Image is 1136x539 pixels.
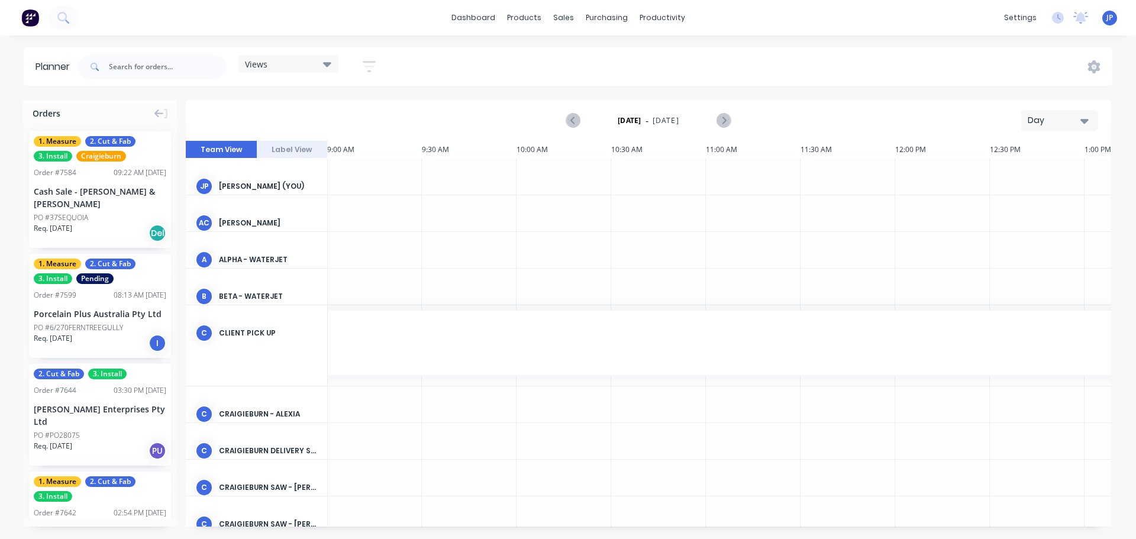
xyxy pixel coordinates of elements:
div: B [195,288,213,305]
button: Label View [257,141,328,159]
div: 9:00 AM [327,141,422,159]
span: [DATE] [653,115,679,126]
span: 1. Measure [34,136,81,147]
div: Craigieburn Saw - [PERSON_NAME] [219,519,318,530]
span: 1. Measure [34,259,81,269]
div: purchasing [580,9,634,27]
div: 11:00 AM [706,141,801,159]
span: Req. [DATE] [34,223,72,234]
div: I [149,334,166,352]
span: 3. Install [34,151,72,162]
div: 12:00 PM [895,141,990,159]
span: 3. Install [34,491,72,502]
div: Porcelain Plus Australia Pty Ltd [34,308,166,320]
div: C [195,442,213,460]
span: Craigieburn [76,151,126,162]
div: C [195,324,213,342]
div: Craigieburn - Alexia [219,409,318,419]
div: sales [547,9,580,27]
span: Orders [33,107,60,120]
div: JP [195,177,213,195]
div: Cash Sale - [PERSON_NAME] & [PERSON_NAME] [34,185,166,210]
div: settings [998,9,1043,27]
span: Views [245,58,267,70]
div: 10:00 AM [517,141,611,159]
span: 2. Cut & Fab [85,259,135,269]
div: Alpha - Waterjet [219,254,318,265]
div: productivity [634,9,691,27]
div: PO #37SEQUOIA [34,212,88,223]
span: Pending [76,273,114,284]
div: Day [1028,114,1082,127]
div: [PERSON_NAME] Enterprises Pty Ltd [34,403,166,428]
div: [PERSON_NAME] [219,218,318,228]
div: products [501,9,547,27]
div: PU [149,442,166,460]
span: - [646,114,648,128]
div: Order # 7642 [34,508,76,518]
span: 3. Install [34,273,72,284]
span: 1. Measure [34,476,81,487]
div: Craigieburn Saw - [PERSON_NAME] [219,482,318,493]
div: PO #6/270FERNTREEGULLY [34,322,123,333]
div: 08:13 AM [DATE] [114,290,166,301]
span: 2. Cut & Fab [85,476,135,487]
div: Craigieburn Delivery Schedule [219,446,318,456]
span: 2. Cut & Fab [85,136,135,147]
div: Order # 7599 [34,290,76,301]
div: Client Pick Up [219,328,318,338]
a: dashboard [446,9,501,27]
img: Factory [21,9,39,27]
div: 03:30 PM [DATE] [114,385,166,396]
button: Day [1021,110,1098,131]
button: Previous page [567,113,580,128]
input: Search for orders... [109,55,226,79]
div: 09:22 AM [DATE] [114,167,166,178]
div: 9:30 AM [422,141,517,159]
div: 10:30 AM [611,141,706,159]
span: JP [1106,12,1113,23]
div: Order # 7584 [34,167,76,178]
div: 12:30 PM [990,141,1085,159]
div: C [195,405,213,423]
div: PO #PO28075 [34,430,80,441]
div: C [195,515,213,533]
div: 02:54 PM [DATE] [114,508,166,518]
strong: [DATE] [618,115,641,126]
span: 2. Cut & Fab [34,369,84,379]
button: Team View [186,141,257,159]
div: AC [195,214,213,232]
div: 11:30 AM [801,141,895,159]
div: Del [149,224,166,242]
div: Planner [35,60,76,74]
div: Beta - Waterjet [219,291,318,302]
button: Next page [717,113,730,128]
span: 3. Install [88,369,127,379]
span: Req. [DATE] [34,441,72,451]
div: [PERSON_NAME] (You) [219,181,318,192]
div: C [195,479,213,496]
div: A [195,251,213,269]
span: Req. [DATE] [34,333,72,344]
div: Order # 7644 [34,385,76,396]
